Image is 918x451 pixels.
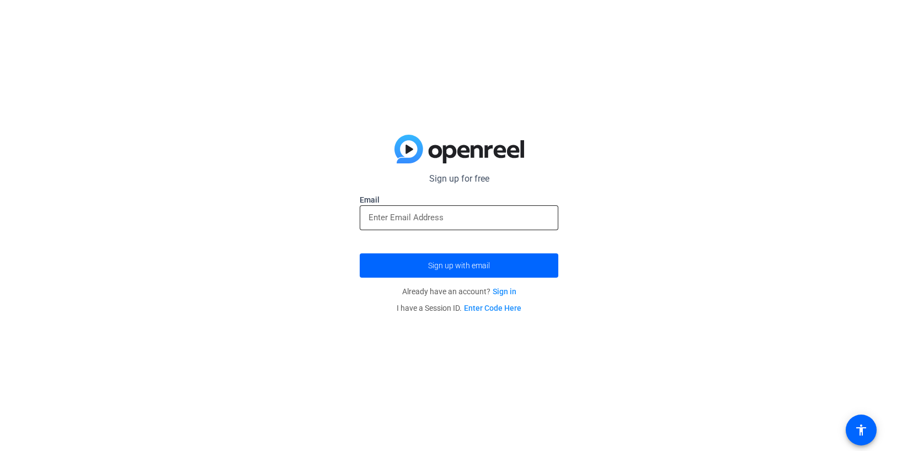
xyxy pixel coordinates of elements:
[394,135,524,163] img: blue-gradient.svg
[855,423,868,437] mat-icon: accessibility
[360,172,558,185] p: Sign up for free
[464,304,521,312] a: Enter Code Here
[360,253,558,278] button: Sign up with email
[402,287,516,296] span: Already have an account?
[493,287,516,296] a: Sign in
[369,211,549,224] input: Enter Email Address
[397,304,521,312] span: I have a Session ID.
[360,194,558,205] label: Email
